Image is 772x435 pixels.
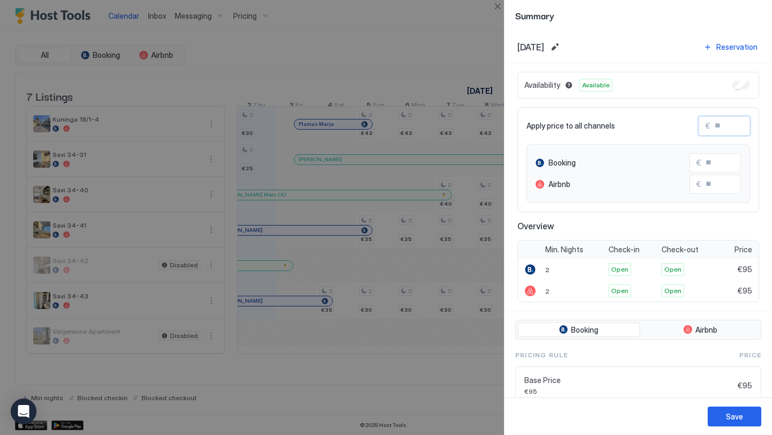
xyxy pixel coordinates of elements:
span: Open [611,286,628,296]
span: Overview [517,221,759,231]
span: Booking [571,325,598,335]
span: Base Price [524,376,733,385]
button: Booking [518,322,640,337]
span: Summary [515,9,761,22]
span: Min. Nights [545,245,583,254]
div: tab-group [515,320,761,340]
div: Reservation [716,41,758,52]
span: Booking [548,158,576,168]
span: Availability [524,80,560,90]
span: €95 [738,265,752,274]
span: Open [664,286,681,296]
span: €95 [738,286,752,296]
span: Check-in [608,245,640,254]
button: Airbnb [642,322,759,337]
span: € [696,179,701,189]
span: €95 [738,381,752,391]
span: Open [611,265,628,274]
span: Airbnb [548,179,570,189]
div: Save [726,411,743,422]
span: Apply price to all channels [526,121,615,131]
button: Edit date range [548,41,561,54]
span: Check-out [662,245,699,254]
span: €95 [524,387,733,395]
span: Open [664,265,681,274]
span: 2 [545,287,550,295]
span: Price [734,245,752,254]
span: Airbnb [695,325,717,335]
span: 2 [545,266,550,274]
span: Price [739,350,761,360]
span: Available [582,80,610,90]
div: Open Intercom Messenger [11,399,36,424]
span: € [706,121,710,131]
button: Reservation [702,40,759,54]
span: [DATE] [517,42,544,52]
span: Pricing Rule [515,350,568,360]
button: Save [708,407,761,426]
button: Blocked dates override all pricing rules and remain unavailable until manually unblocked [562,79,575,92]
span: € [696,158,701,168]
